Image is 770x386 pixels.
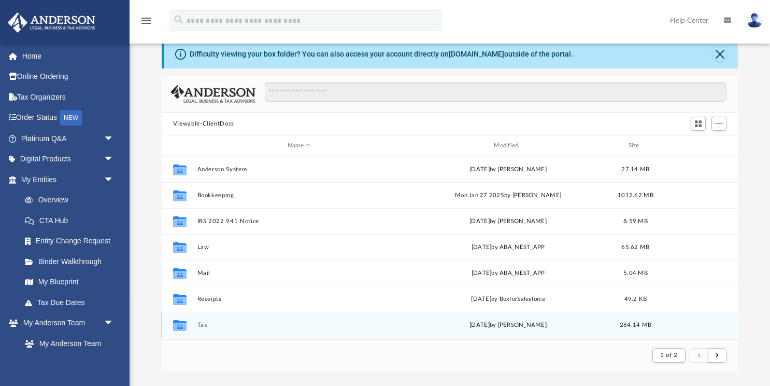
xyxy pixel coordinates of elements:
a: Binder Walkthrough [15,251,130,272]
span: arrow_drop_down [104,169,124,190]
div: [DATE] by [PERSON_NAME] [406,217,610,226]
a: My Anderson Team [15,333,119,354]
button: 1 of 2 [652,348,685,363]
input: Search files and folders [265,82,727,102]
a: Overview [15,190,130,211]
button: IRS 2022 941 Notice [197,218,401,225]
a: My Anderson Teamarrow_drop_down [7,313,124,334]
a: Tax Organizers [7,87,130,107]
button: Receipts [197,296,401,302]
a: CTA Hub [15,210,130,231]
a: Digital Productsarrow_drop_down [7,149,130,170]
div: [DATE] by [PERSON_NAME] [406,321,610,330]
a: Order StatusNEW [7,107,130,129]
a: Platinum Q&Aarrow_drop_down [7,128,130,149]
div: id [166,141,192,150]
i: menu [140,15,152,27]
a: Home [7,46,130,66]
div: [DATE] by [PERSON_NAME] [406,165,610,174]
a: My Blueprint [15,272,124,293]
button: Viewable-ClientDocs [173,119,234,129]
div: grid [162,156,738,340]
span: arrow_drop_down [104,149,124,170]
a: [DOMAIN_NAME] [449,50,504,58]
button: Bookkeeping [197,192,401,199]
a: menu [140,20,152,27]
div: NEW [60,110,82,126]
button: Switch to Grid View [691,117,706,131]
div: Difficulty viewing your box folder? You can also access your account directly on outside of the p... [190,49,573,60]
button: Tax [197,322,401,328]
a: Tax Due Dates [15,292,130,313]
a: My Entitiesarrow_drop_down [7,169,130,190]
button: Anderson System [197,166,401,173]
span: 49.2 KB [624,296,647,302]
div: Mon Jan 27 2025 by [PERSON_NAME] [406,191,610,200]
div: [DATE] by BoxforSalesforce [406,295,610,304]
i: search [173,14,184,25]
button: Add [711,117,727,131]
div: Size [615,141,656,150]
a: Entity Change Request [15,231,130,252]
div: [DATE] by ABA_NEST_APP [406,269,610,278]
span: 27.14 MB [621,167,649,172]
span: arrow_drop_down [104,128,124,149]
div: Name [196,141,401,150]
button: Close [712,47,727,61]
div: [DATE] by ABA_NEST_APP [406,243,610,252]
button: Mail [197,270,401,277]
span: arrow_drop_down [104,313,124,334]
span: 1012.62 MB [618,192,653,198]
span: 65.62 MB [621,244,649,250]
img: User Pic [747,13,762,28]
button: Law [197,244,401,251]
div: Modified [406,141,610,150]
span: 5.04 MB [623,270,648,276]
a: Online Ordering [7,66,130,87]
div: id [661,141,733,150]
span: 264.14 MB [620,322,651,328]
span: 1 of 2 [660,352,677,358]
img: Anderson Advisors Platinum Portal [5,12,98,33]
span: 8.59 MB [623,218,648,224]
